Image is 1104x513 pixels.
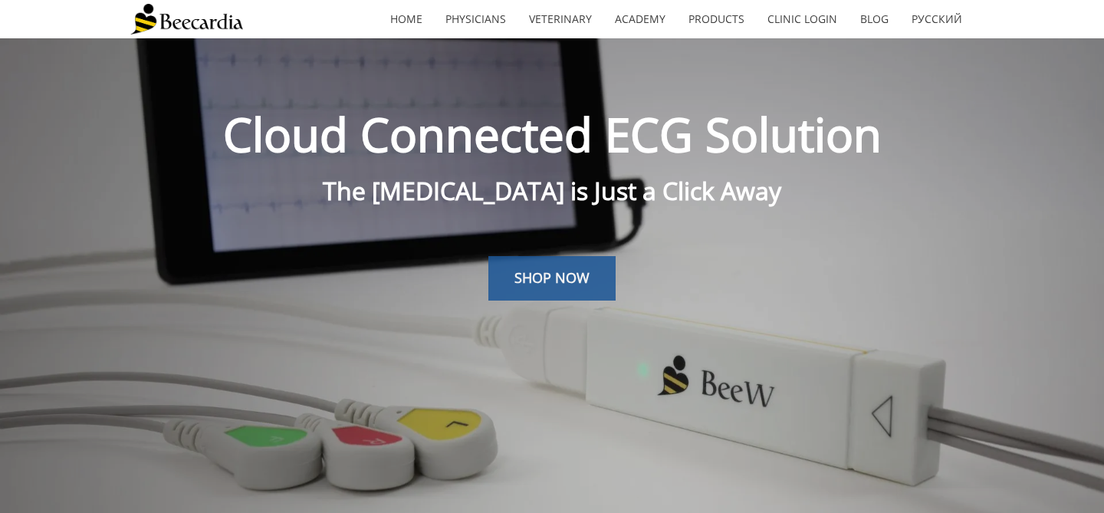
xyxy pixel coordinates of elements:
[434,2,517,37] a: Physicians
[517,2,603,37] a: Veterinary
[379,2,434,37] a: home
[223,103,882,166] span: Cloud Connected ECG Solution
[756,2,849,37] a: Clinic Login
[514,268,590,287] span: SHOP NOW
[677,2,756,37] a: Products
[323,174,781,207] span: The [MEDICAL_DATA] is Just a Click Away
[603,2,677,37] a: Academy
[488,256,616,301] a: SHOP NOW
[849,2,900,37] a: Blog
[900,2,974,37] a: Русский
[130,4,243,35] img: Beecardia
